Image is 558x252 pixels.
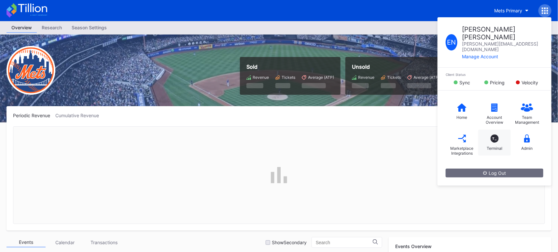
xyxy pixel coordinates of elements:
a: Overview [7,23,37,33]
div: Terminal [487,146,502,151]
div: Tickets [387,75,401,80]
div: Client Status [446,73,543,77]
div: Revenue [253,75,269,80]
div: Unsold [352,63,439,70]
div: [PERSON_NAME] [PERSON_NAME] [462,25,543,41]
a: Season Settings [67,23,112,33]
input: Search [316,240,373,245]
a: Research [37,23,67,33]
div: Average (ATP) [308,75,334,80]
div: Events Overview [395,244,545,249]
button: Log Out [446,169,543,177]
div: Admin [522,146,533,151]
button: Mets Primary [489,5,534,17]
div: Transactions [85,237,124,247]
div: Season Settings [67,23,112,32]
div: Cumulative Revenue [55,113,104,118]
div: Manage Account [462,54,543,59]
div: E N [446,34,457,50]
div: Show Secondary [272,240,307,245]
div: Tickets [282,75,295,80]
div: Sold [246,63,334,70]
div: Events [7,237,46,247]
div: Log Out [483,170,506,176]
div: Account Overview [481,115,508,125]
div: Revenue [358,75,374,80]
div: [PERSON_NAME][EMAIL_ADDRESS][DOMAIN_NAME] [462,41,543,52]
div: Average (ATP) [413,75,439,80]
div: Calendar [46,237,85,247]
div: Research [37,23,67,32]
div: Marketplace Integrations [449,146,475,156]
div: Periodic Revenue [13,113,55,118]
div: Team Management [514,115,540,125]
img: New-York-Mets-Transparent.png [7,46,55,95]
div: T_ [491,134,499,143]
div: Velocity [522,80,538,85]
div: Home [457,115,467,120]
div: Mets Primary [494,8,522,13]
div: Sync [459,80,470,85]
div: Pricing [490,80,505,85]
